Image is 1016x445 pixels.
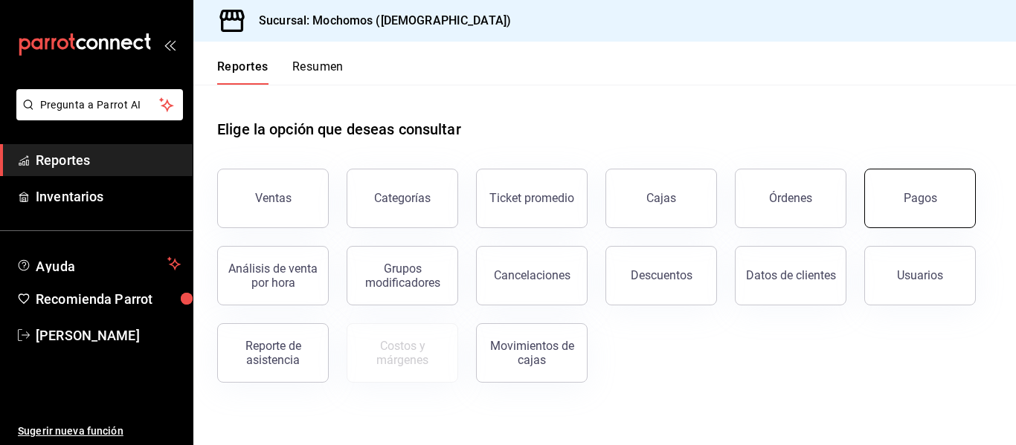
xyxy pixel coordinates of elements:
[292,59,344,85] button: Resumen
[897,268,943,282] div: Usuarios
[217,323,329,383] button: Reporte de asistencia
[486,339,578,367] div: Movimientos de cajas
[36,255,161,273] span: Ayuda
[356,262,448,290] div: Grupos modificadores
[489,191,574,205] div: Ticket promedio
[904,191,937,205] div: Pagos
[347,323,458,383] button: Contrata inventarios para ver este reporte
[217,246,329,305] button: Análisis de venta por hora
[735,246,846,305] button: Datos de clientes
[864,246,976,305] button: Usuarios
[217,59,344,85] div: navigation tabs
[217,59,269,85] button: Reportes
[476,246,588,305] button: Cancelaciones
[40,97,160,113] span: Pregunta a Parrot AI
[217,118,461,140] h1: Elige la opción que deseas consultar
[255,191,292,205] div: Ventas
[476,169,588,228] button: Ticket promedio
[347,169,458,228] button: Categorías
[227,339,319,367] div: Reporte de asistencia
[164,39,176,51] button: open_drawer_menu
[217,169,329,228] button: Ventas
[605,169,717,228] a: Cajas
[36,289,181,309] span: Recomienda Parrot
[347,246,458,305] button: Grupos modificadores
[227,262,319,290] div: Análisis de venta por hora
[36,186,181,207] span: Inventarios
[18,423,181,439] span: Sugerir nueva función
[494,268,570,282] div: Cancelaciones
[36,325,181,345] span: [PERSON_NAME]
[631,268,692,282] div: Descuentos
[476,323,588,383] button: Movimientos de cajas
[864,169,976,228] button: Pagos
[746,268,836,282] div: Datos de clientes
[356,339,448,367] div: Costos y márgenes
[646,189,677,207] div: Cajas
[374,191,431,205] div: Categorías
[735,169,846,228] button: Órdenes
[247,12,511,30] h3: Sucursal: Mochomos ([DEMOGRAPHIC_DATA])
[769,191,812,205] div: Órdenes
[605,246,717,305] button: Descuentos
[10,108,183,123] a: Pregunta a Parrot AI
[36,150,181,170] span: Reportes
[16,89,183,120] button: Pregunta a Parrot AI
